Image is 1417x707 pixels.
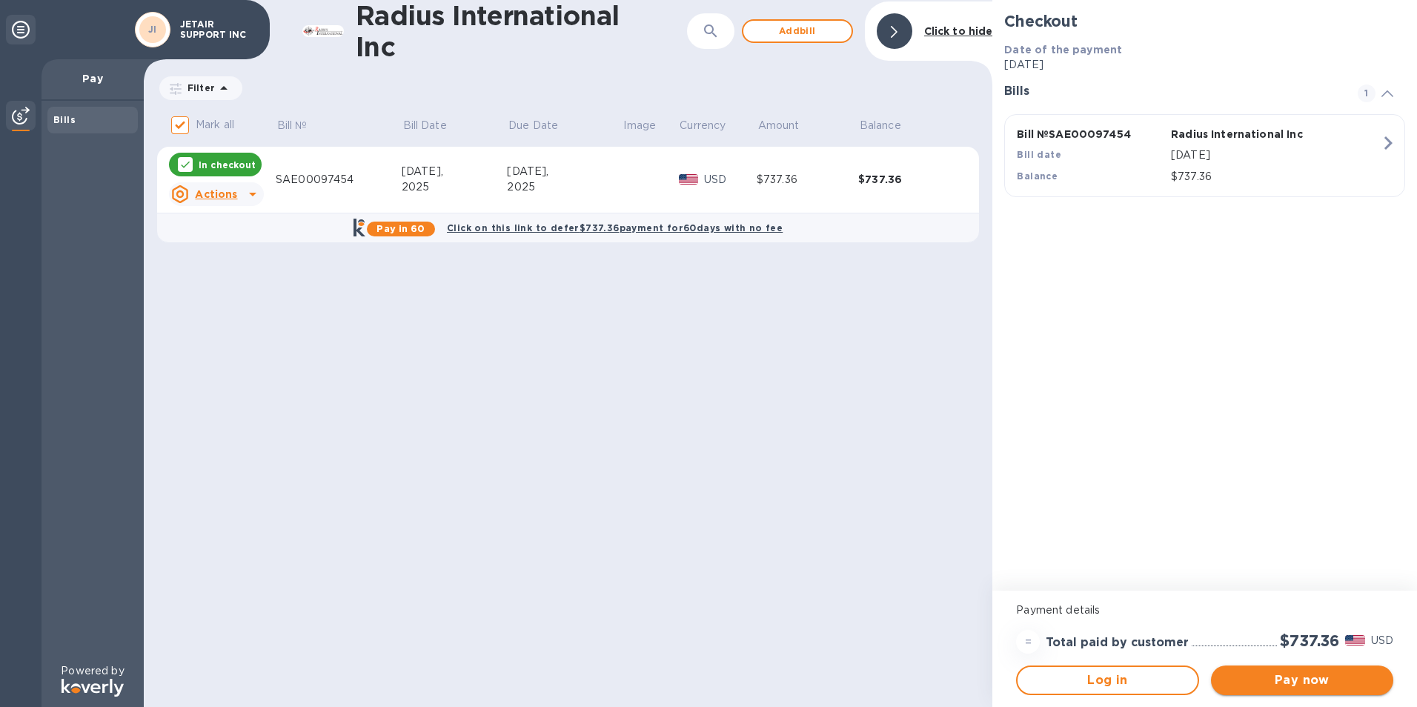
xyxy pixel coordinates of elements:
b: JI [148,24,157,35]
b: Balance [1017,170,1058,182]
p: Pay [53,71,132,86]
span: Bill № [277,118,327,133]
h2: $737.36 [1280,631,1339,650]
p: [DATE] [1171,147,1381,163]
div: 2025 [402,179,508,195]
b: Pay in 60 [376,223,425,234]
p: Bill № SAE00097454 [1017,127,1165,142]
u: Actions [195,188,237,200]
p: Bill Date [403,118,447,133]
p: Amount [758,118,800,133]
p: Image [623,118,656,133]
span: Pay now [1223,671,1381,689]
button: Addbill [742,19,853,43]
p: Bill № [277,118,308,133]
div: 2025 [507,179,622,195]
span: Bill Date [403,118,466,133]
p: In checkout [199,159,256,171]
img: Logo [62,679,124,697]
h3: Total paid by customer [1046,636,1189,650]
p: JETAIR SUPPORT INC [180,19,254,40]
button: Log in [1016,665,1198,695]
span: 1 [1358,84,1375,102]
b: Bill date [1017,149,1061,160]
b: Bills [53,114,76,125]
div: $737.36 [858,172,960,187]
b: Click to hide [924,25,993,37]
span: Log in [1029,671,1185,689]
p: Payment details [1016,603,1393,618]
span: Add bill [755,22,840,40]
p: Currency [680,118,726,133]
p: USD [704,172,757,187]
span: Amount [758,118,819,133]
p: Due Date [508,118,558,133]
div: [DATE], [507,164,622,179]
p: [DATE] [1004,57,1405,73]
p: $737.36 [1171,169,1381,185]
p: Filter [182,82,215,94]
div: $737.36 [757,172,858,187]
button: Pay now [1211,665,1393,695]
b: Date of the payment [1004,44,1122,56]
div: SAE00097454 [276,172,402,187]
p: Mark all [196,117,234,133]
h2: Checkout [1004,12,1405,30]
img: USD [1345,635,1365,645]
b: Click on this link to defer $737.36 payment for 60 days with no fee [447,222,783,233]
p: Radius International Inc [1171,127,1319,142]
button: Bill №SAE00097454Radius International IncBill date[DATE]Balance$737.36 [1004,114,1405,197]
div: [DATE], [402,164,508,179]
p: Balance [860,118,901,133]
p: USD [1371,633,1393,648]
span: Due Date [508,118,577,133]
p: Powered by [61,663,124,679]
h3: Bills [1004,84,1340,99]
div: = [1016,630,1040,654]
span: Balance [860,118,920,133]
img: USD [679,174,699,185]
